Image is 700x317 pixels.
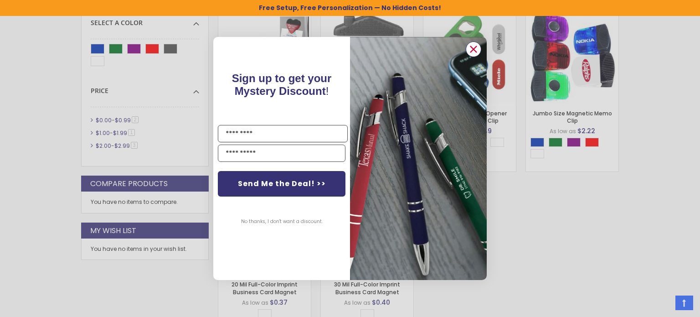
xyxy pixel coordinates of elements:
[237,210,327,233] button: No thanks, I don't want a discount.
[625,292,700,317] iframe: Google Customer Reviews
[218,171,345,197] button: Send Me the Deal! >>
[466,42,481,57] button: Close dialog
[232,72,332,97] span: Sign up to get your Mystery Discount
[350,37,487,280] img: pop-up-image
[232,72,332,97] span: !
